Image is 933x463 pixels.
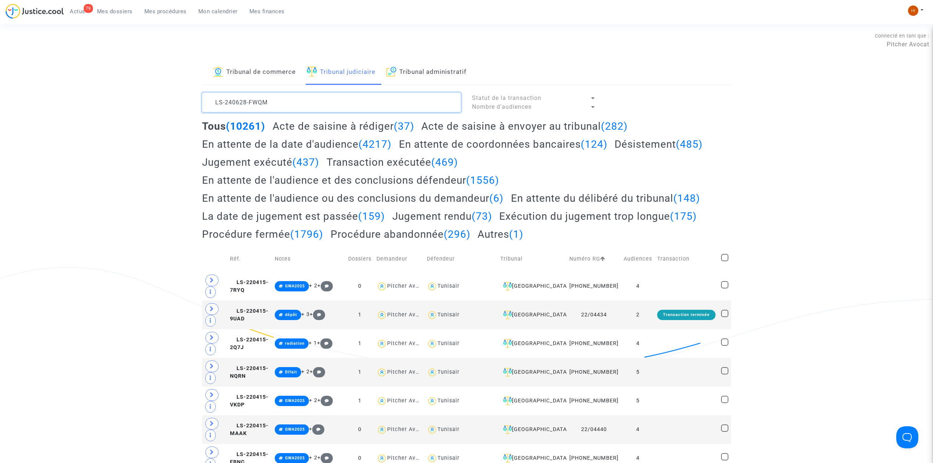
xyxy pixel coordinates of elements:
[327,156,458,169] h2: Transaction exécutée
[601,120,628,132] span: (282)
[70,8,85,15] span: Actus
[377,396,387,406] img: icon-user.svg
[387,340,428,347] div: Pitcher Avocat
[394,120,414,132] span: (37)
[213,67,223,77] img: icon-banque.svg
[249,8,285,15] span: Mes finances
[509,228,523,240] span: (1)
[511,192,700,205] h2: En attente du délibéré du tribunal
[500,282,564,291] div: [GEOGRAPHIC_DATA]
[386,60,466,85] a: Tribunal administratif
[466,174,499,186] span: (1556)
[427,367,437,378] img: icon-user.svg
[567,272,621,301] td: [PHONE_NUMBER]
[581,138,608,150] span: (124)
[202,228,323,241] h2: Procédure fermée
[615,138,703,151] h2: Désistement
[84,4,93,13] div: 79
[292,156,319,168] span: (437)
[64,6,91,17] a: 79Actus
[317,455,333,461] span: +
[346,387,374,415] td: 1
[346,415,374,444] td: 0
[144,8,187,15] span: Mes procédures
[301,311,310,317] span: + 3
[500,339,564,348] div: [GEOGRAPHIC_DATA]
[500,368,564,377] div: [GEOGRAPHIC_DATA]
[503,311,512,319] img: icon-faciliter-sm.svg
[427,338,437,349] img: icon-user.svg
[202,138,392,151] h2: En attente de la date d'audience
[346,329,374,358] td: 1
[307,67,317,77] img: icon-faciliter-sm.svg
[331,228,471,241] h2: Procédure abandonnée
[437,398,460,404] div: Tunisair
[310,311,325,317] span: +
[138,6,192,17] a: Mes procédures
[309,426,325,432] span: +
[673,192,700,204] span: (148)
[346,301,374,329] td: 1
[317,283,333,289] span: +
[377,338,387,349] img: icon-user.svg
[285,312,297,317] span: dépôt
[472,94,541,101] span: Statut de la transaction
[392,210,492,223] h2: Jugement rendu
[272,246,346,272] td: Notes
[285,341,305,346] span: radiation
[676,138,703,150] span: (485)
[192,6,244,17] a: Mon calendrier
[503,454,512,463] img: icon-faciliter-sm.svg
[198,8,238,15] span: Mon calendrier
[91,6,138,17] a: Mes dossiers
[500,454,564,463] div: [GEOGRAPHIC_DATA]
[567,246,621,272] td: Numéro RG
[202,192,504,205] h2: En attente de l'audience ou des conclusions du demandeur
[503,425,512,434] img: icon-faciliter-sm.svg
[285,284,305,288] span: GWA2025
[621,272,655,301] td: 4
[230,279,269,294] span: LS-220415-7RYQ
[621,387,655,415] td: 5
[301,369,310,375] span: + 2
[908,6,918,16] img: fc99b196863ffcca57bb8fe2645aafd9
[567,415,621,444] td: 22/04440
[621,415,655,444] td: 4
[567,358,621,387] td: [PHONE_NUMBER]
[202,174,499,187] h2: En attente de l'audience et des conclusions défendeur
[387,369,428,375] div: Pitcher Avocat
[424,246,498,272] td: Défendeur
[358,210,385,222] span: (159)
[359,138,392,150] span: (4217)
[309,283,317,289] span: + 2
[472,210,492,222] span: (73)
[621,329,655,358] td: 4
[437,455,460,461] div: Tunisair
[444,228,471,240] span: (296)
[317,340,333,346] span: +
[285,370,297,374] span: DIfait
[290,228,323,240] span: (1796)
[437,426,460,433] div: Tunisair
[273,120,414,133] h2: Acte de saisine à rédiger
[309,455,317,461] span: + 2
[489,192,504,204] span: (6)
[346,246,374,272] td: Dossiers
[431,156,458,168] span: (469)
[227,246,272,272] td: Réf.
[567,387,621,415] td: [PHONE_NUMBER]
[655,246,718,272] td: Transaction
[437,312,460,318] div: Tunisair
[387,312,428,318] div: Pitcher Avocat
[621,246,655,272] td: Audiences
[230,308,269,322] span: LS-220415-9UAD
[896,426,918,448] iframe: Help Scout Beacon - Open
[346,272,374,301] td: 0
[377,310,387,320] img: icon-user.svg
[621,358,655,387] td: 5
[427,310,437,320] img: icon-user.svg
[213,60,296,85] a: Tribunal de commerce
[309,340,317,346] span: + 1
[500,425,564,434] div: [GEOGRAPHIC_DATA]
[503,282,512,291] img: icon-faciliter-sm.svg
